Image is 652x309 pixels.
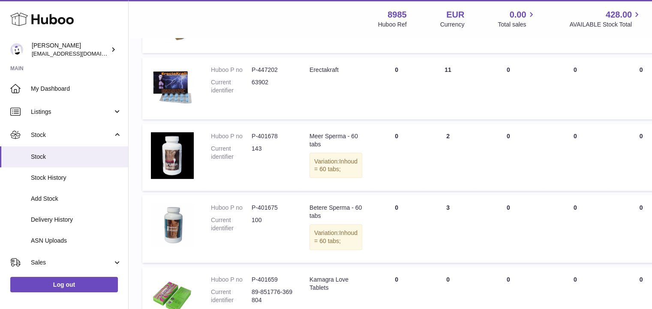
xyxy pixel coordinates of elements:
[474,195,543,263] td: 0
[252,78,292,95] dd: 63902
[569,9,642,29] a: 428.00 AVAILABLE Stock Total
[252,145,292,161] dd: 143
[640,204,643,211] span: 0
[606,9,632,21] span: 428.00
[498,9,536,29] a: 0.00 Total sales
[378,21,407,29] div: Huboo Ref
[211,78,252,95] dt: Current identifier
[510,9,526,21] span: 0.00
[211,66,252,74] dt: Huboo P no
[314,229,358,244] span: Inhoud = 60 tabs;
[309,132,362,149] div: Meer Sperma - 60 tabs
[252,66,292,74] dd: P-447202
[309,204,362,220] div: Betere Sperma - 60 tabs
[474,57,543,119] td: 0
[211,276,252,284] dt: Huboo P no
[10,277,118,292] a: Log out
[474,124,543,191] td: 0
[151,204,194,247] img: product image
[252,288,292,304] dd: 89-851776-369804
[31,174,122,182] span: Stock History
[31,195,122,203] span: Add Stock
[388,9,407,21] strong: 8985
[31,85,122,93] span: My Dashboard
[31,216,122,224] span: Delivery History
[543,195,607,263] td: 0
[211,216,252,232] dt: Current identifier
[31,131,113,139] span: Stock
[498,21,536,29] span: Total sales
[309,66,362,74] div: Erectakraft
[640,276,643,283] span: 0
[252,216,292,232] dd: 100
[10,43,23,56] img: info@dehaanlifestyle.nl
[640,133,643,140] span: 0
[446,9,464,21] strong: EUR
[309,224,362,250] div: Variation:
[422,124,474,191] td: 2
[31,108,113,116] span: Listings
[422,57,474,119] td: 11
[31,258,113,267] span: Sales
[32,50,126,57] span: [EMAIL_ADDRESS][DOMAIN_NAME]
[640,66,643,73] span: 0
[543,57,607,119] td: 0
[151,66,194,109] img: product image
[371,195,422,263] td: 0
[151,132,194,179] img: product image
[543,124,607,191] td: 0
[211,288,252,304] dt: Current identifier
[252,276,292,284] dd: P-401659
[211,132,252,140] dt: Huboo P no
[371,124,422,191] td: 0
[32,42,109,58] div: [PERSON_NAME]
[31,237,122,245] span: ASN Uploads
[252,204,292,212] dd: P-401675
[211,204,252,212] dt: Huboo P no
[371,57,422,119] td: 0
[440,21,465,29] div: Currency
[569,21,642,29] span: AVAILABLE Stock Total
[309,276,362,292] div: Kamagra Love Tablets
[422,195,474,263] td: 3
[211,145,252,161] dt: Current identifier
[252,132,292,140] dd: P-401678
[309,153,362,178] div: Variation:
[31,153,122,161] span: Stock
